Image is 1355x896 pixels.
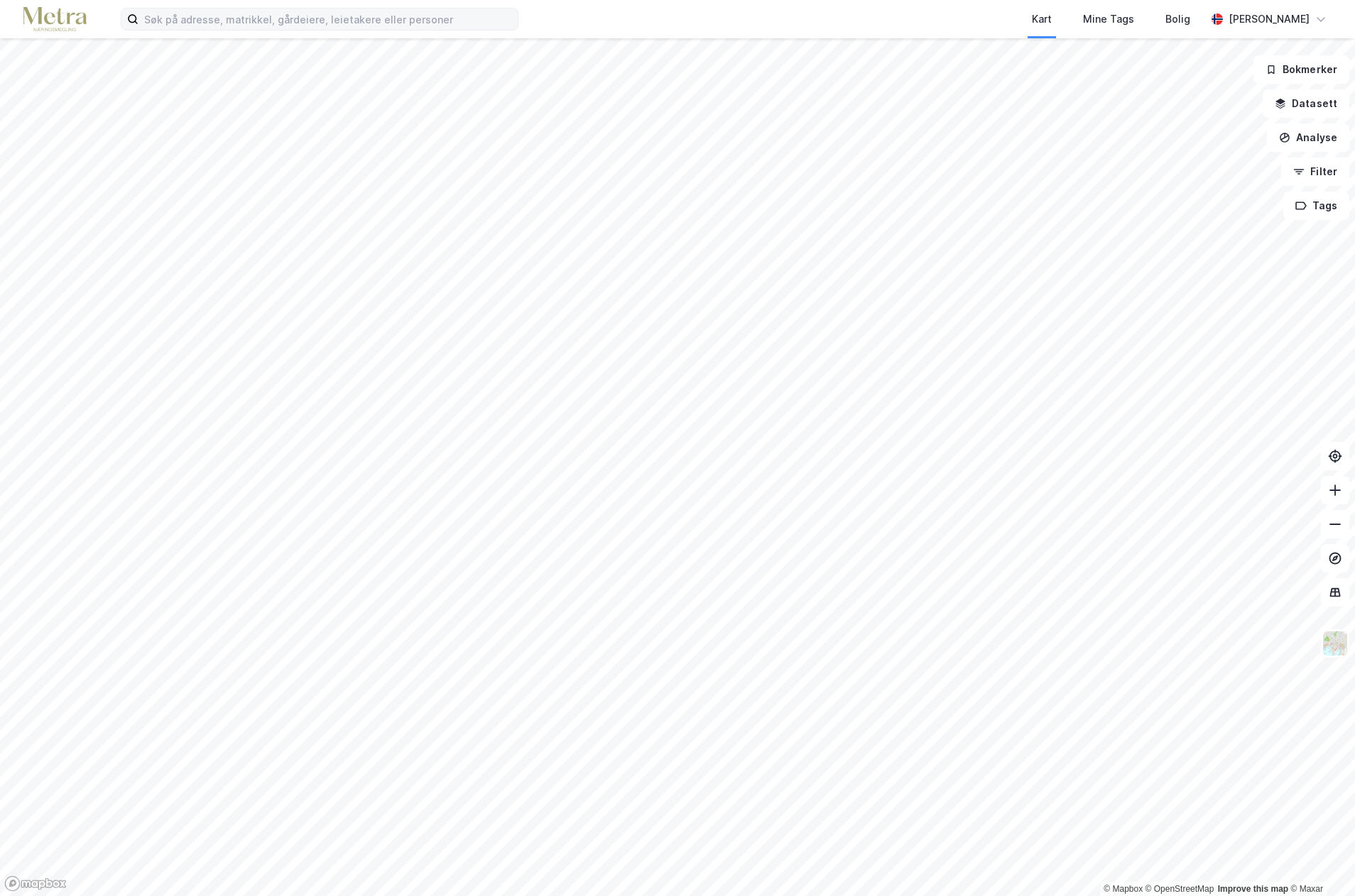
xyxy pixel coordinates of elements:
button: Filter [1281,157,1349,186]
button: Analyse [1267,123,1349,152]
div: Kart [1032,11,1052,28]
input: Søk på adresse, matrikkel, gårdeiere, leietakere eller personer [138,9,518,30]
button: Bokmerker [1253,55,1349,84]
div: [PERSON_NAME] [1229,11,1310,28]
a: Improve this map [1218,884,1288,894]
img: metra-logo.256734c3b2bbffee19d4.png [23,7,87,32]
button: Tags [1283,192,1349,220]
img: Z [1322,630,1349,657]
div: Kontrollprogram for chat [1284,828,1355,896]
a: OpenStreetMap [1146,884,1214,894]
iframe: Chat Widget [1284,828,1355,896]
a: Mapbox [1104,884,1143,894]
div: Bolig [1165,11,1190,28]
div: Mine Tags [1083,11,1134,28]
button: Datasett [1263,89,1349,118]
a: Mapbox homepage [4,875,67,892]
